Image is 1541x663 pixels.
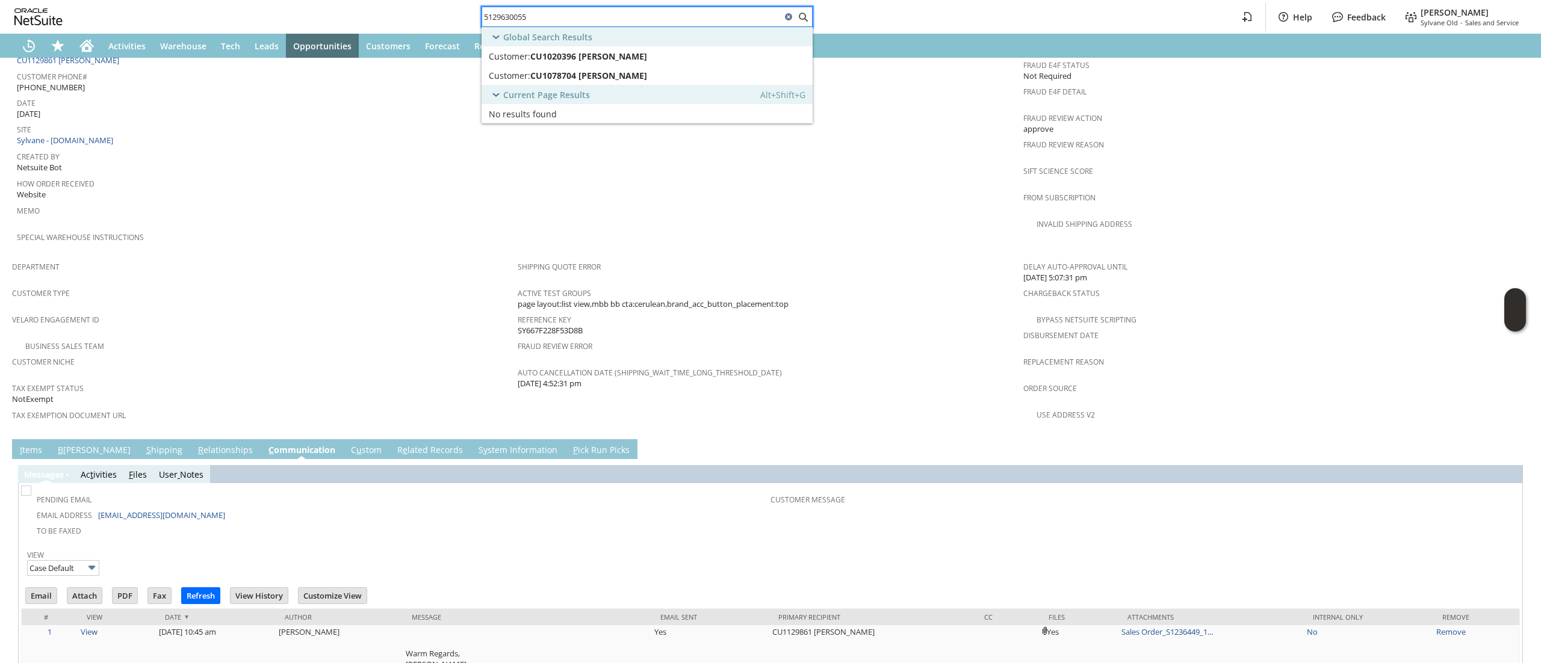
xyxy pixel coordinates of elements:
div: View [87,612,146,621]
a: From Subscription [1023,193,1096,203]
a: Related Records [394,444,466,457]
span: Global Search Results [503,31,592,43]
div: # [31,612,69,621]
a: Home [72,34,101,58]
a: UserNotes [159,469,203,480]
a: Fraud Review Error [518,341,592,351]
a: 1 [48,626,52,637]
a: Velaro Engagement ID [12,315,99,325]
span: [DATE] 5:07:31 pm [1023,272,1087,283]
label: Feedback [1347,11,1386,23]
a: Pending Email [37,495,91,505]
span: Website [17,189,46,200]
a: Delay Auto-Approval Until [1023,262,1127,272]
img: More Options [85,561,99,575]
span: e [403,444,408,455]
a: How Order Received [17,179,95,189]
a: Created By [17,152,60,162]
svg: Recent Records [22,39,36,53]
span: No results found [489,108,557,120]
div: Author [285,612,394,621]
a: Items [17,444,45,457]
a: Auto Cancellation Date (shipping_wait_time_long_threshold_date) [518,368,782,378]
a: Remove [1436,626,1466,637]
input: Attach [67,588,102,603]
label: Help [1293,11,1312,23]
a: Activities [81,469,117,480]
span: t [90,469,93,480]
a: Fraud Review Action [1023,113,1102,123]
a: Forecast [418,34,467,58]
span: Customer: [489,51,530,62]
a: Order Source [1023,383,1077,393]
a: Relationships [195,444,256,457]
a: System Information [476,444,560,457]
iframe: Click here to launch Oracle Guided Learning Help Panel [1504,288,1526,331]
a: No results found [482,104,813,123]
div: Files [1049,612,1109,621]
a: Invalid Shipping Address [1037,219,1132,229]
img: Unchecked [21,486,31,496]
div: Primary Recipient [778,612,966,621]
a: Customers [359,34,418,58]
input: View History [231,588,288,603]
span: Customers [366,40,411,52]
span: page layout:list view,mbb bb cta:cerulean,brand_acc_button_placement:top [518,298,789,310]
span: approve [1023,123,1053,135]
a: Customer Type [12,288,70,298]
svg: Search [796,10,810,24]
span: I [20,444,22,455]
a: Pick Run Picks [570,444,633,457]
a: Fraud E4F Status [1023,60,1090,70]
a: Use Address V2 [1037,410,1095,420]
a: Tax Exempt Status [12,383,84,393]
a: Bypass NetSuite Scripting [1037,315,1136,325]
span: NotExempt [12,393,54,405]
input: Search [482,10,781,24]
span: Sylvane Old [1421,18,1458,27]
a: To Be Faxed [37,526,81,536]
a: Date [17,98,36,108]
a: Sylvane - [DOMAIN_NAME] [17,135,116,146]
svg: Home [79,39,94,53]
span: [PHONE_NUMBER] [17,82,85,93]
div: Cc [984,612,1031,621]
input: Customize View [299,588,367,603]
span: Forecast [425,40,460,52]
a: Shipping [143,444,185,457]
span: Customer: [489,70,530,81]
a: Tax Exemption Document URL [12,410,126,421]
a: Custom [348,444,385,457]
span: Leads [255,40,279,52]
a: Opportunities [286,34,359,58]
a: Customer Phone# [17,72,87,82]
a: Special Warehouse Instructions [17,232,144,242]
a: Fraud Review Reason [1023,140,1104,150]
a: CU1129861 [PERSON_NAME] [17,55,122,66]
div: Attachments [1127,612,1295,621]
a: Sales Order_S1236449_1... [1121,626,1213,637]
svg: Shortcuts [51,39,65,53]
a: Memo [17,206,40,216]
a: Recent Records [14,34,43,58]
a: View [27,550,44,560]
a: Email Address [37,510,92,520]
a: Chargeback Status [1023,288,1100,298]
span: g [50,469,55,480]
span: Oracle Guided Learning Widget. To move around, please hold and drag [1504,310,1526,332]
a: Activities [101,34,153,58]
span: B [58,444,63,455]
a: Customer Message [770,495,845,505]
a: View [81,626,98,637]
span: [DATE] 4:52:31 pm [518,378,581,389]
a: B[PERSON_NAME] [55,444,134,457]
a: Customer:CU1020396 [PERSON_NAME]Edit: Dash: [482,46,813,66]
input: Fax [148,588,171,603]
span: Opportunities [293,40,352,52]
div: Internal Only [1313,612,1424,621]
div: Remove [1442,612,1510,621]
span: R [198,444,203,455]
svg: logo [14,8,63,25]
a: Leads [247,34,286,58]
span: [DATE] [17,108,40,120]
